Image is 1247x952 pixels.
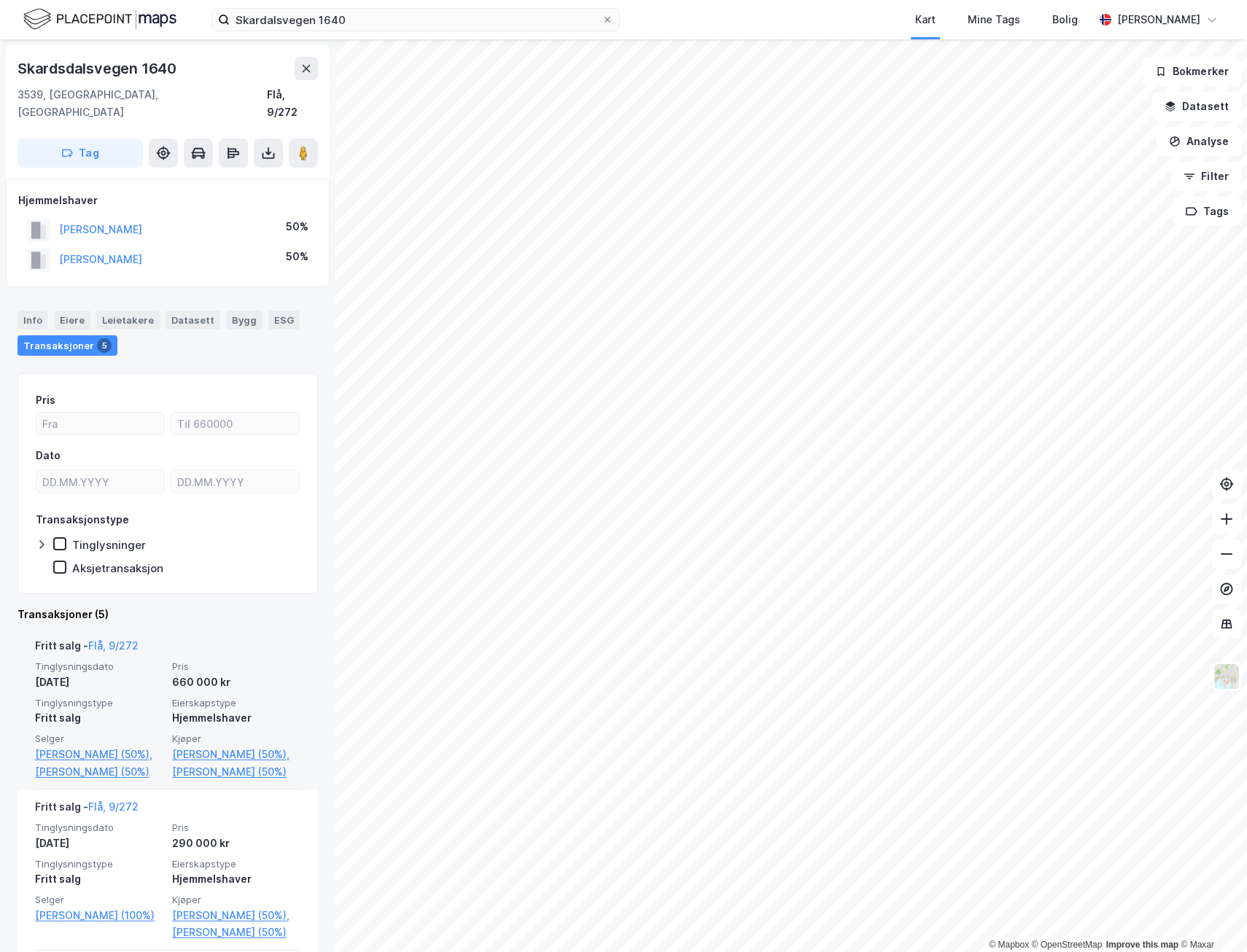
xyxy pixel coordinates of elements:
input: Fra [36,413,164,434]
div: Bygg [226,311,263,329]
a: Flå, 9/272 [88,800,139,813]
span: Kjøper [172,894,300,906]
div: Bolig [1052,11,1078,28]
span: Tinglysningsdato [35,660,163,673]
span: Selger [35,894,163,906]
span: Selger [35,733,163,745]
input: Søk på adresse, matrikkel, gårdeiere, leietakere eller personer [230,9,602,31]
div: [DATE] [35,835,163,852]
a: [PERSON_NAME] (50%), [35,746,163,763]
input: DD.MM.YYYY [171,471,299,493]
span: Eierskapstype [172,858,300,870]
div: Transaksjoner [18,335,117,356]
div: Aksjetransaksjon [72,561,163,575]
a: [PERSON_NAME] (50%), [172,746,300,763]
div: Transaksjoner (5) [18,606,318,623]
div: 290 000 kr [172,835,300,852]
a: Flå, 9/272 [88,639,139,652]
span: Pris [172,822,300,834]
div: [PERSON_NAME] [1117,11,1200,28]
button: Bokmerker [1143,57,1241,86]
div: Dato [36,447,61,464]
iframe: Chat Widget [1174,882,1247,952]
a: Mapbox [989,940,1029,950]
button: Tag [18,138,143,168]
div: 5 [97,338,112,353]
div: Flå, 9/272 [267,86,318,121]
div: Skardsdalsvegen 1640 [18,57,179,80]
div: Fritt salg [35,870,163,888]
div: 660 000 kr [172,674,300,691]
div: Hjemmelshaver [172,709,300,727]
a: [PERSON_NAME] (50%), [172,907,300,924]
div: Kart [915,11,936,28]
button: Datasett [1152,92,1241,121]
div: Tinglysninger [72,538,146,552]
div: Leietakere [96,311,160,329]
div: Transaksjonstype [36,511,129,528]
a: [PERSON_NAME] (50%) [35,763,163,781]
a: OpenStreetMap [1032,940,1103,950]
div: Pris [36,391,55,409]
div: Hjemmelshaver [172,870,300,888]
span: Kjøper [172,733,300,745]
img: Z [1213,663,1240,690]
div: Eiere [54,311,90,329]
input: Til 660000 [171,413,299,434]
span: Tinglysningstype [35,697,163,709]
span: Pris [172,660,300,673]
a: [PERSON_NAME] (100%) [35,907,163,924]
a: Improve this map [1106,940,1178,950]
button: Tags [1173,197,1241,226]
a: [PERSON_NAME] (50%) [172,924,300,941]
div: Mine Tags [968,11,1020,28]
a: [PERSON_NAME] (50%) [172,763,300,781]
div: Datasett [166,311,220,329]
span: Tinglysningstype [35,858,163,870]
div: Fritt salg [35,709,163,727]
span: Eierskapstype [172,697,300,709]
div: Info [18,311,48,329]
span: Tinglysningsdato [35,822,163,834]
div: [DATE] [35,674,163,691]
div: Hjemmelshaver [18,192,317,209]
div: 50% [286,218,308,235]
div: Fritt salg - [35,637,139,660]
div: Fritt salg - [35,798,139,822]
button: Analyse [1157,127,1241,156]
img: logo.f888ab2527a4732fd821a326f86c7f29.svg [23,7,176,32]
input: DD.MM.YYYY [36,471,164,493]
div: ESG [268,311,300,329]
button: Filter [1171,162,1241,191]
div: 3539, [GEOGRAPHIC_DATA], [GEOGRAPHIC_DATA] [18,86,267,121]
div: 50% [286,248,308,265]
